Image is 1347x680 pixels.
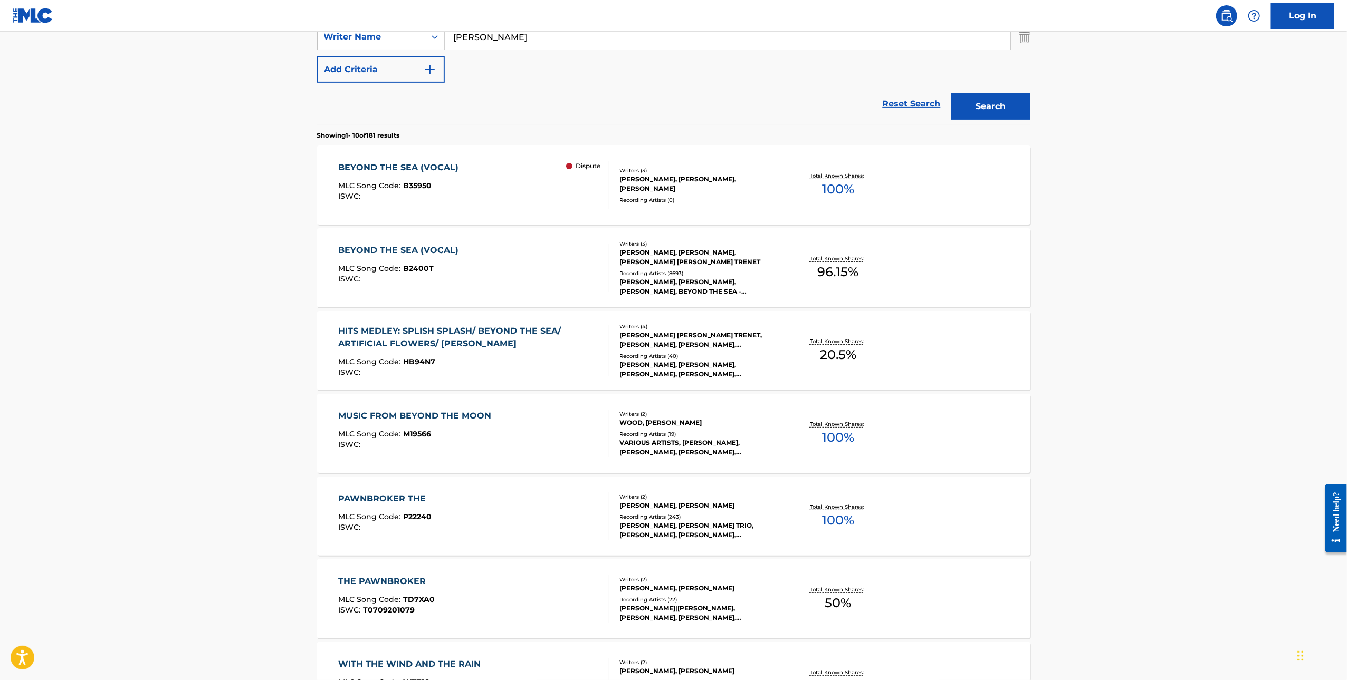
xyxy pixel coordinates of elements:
[619,360,779,379] div: [PERSON_NAME], [PERSON_NAME], [PERSON_NAME], [PERSON_NAME], [PERSON_NAME]
[338,429,403,439] span: MLC Song Code :
[810,503,866,511] p: Total Known Shares:
[619,323,779,331] div: Writers ( 4 )
[338,512,403,521] span: MLC Song Code :
[13,8,53,23] img: MLC Logo
[619,576,779,584] div: Writers ( 2 )
[338,492,432,505] div: PAWNBROKER THE
[338,357,403,366] span: MLC Song Code :
[317,559,1030,638] a: THE PAWNBROKERMLC Song Code:TD7XA0ISWC:T0709201079Writers (2)[PERSON_NAME], [PERSON_NAME]Recordin...
[619,196,779,204] div: Recording Artists ( 0 )
[338,325,600,350] div: HITS MEDLEY: SPLISH SPLASH/ BEYOND THE SEA/ ARTIFICIAL FLOWERS/ [PERSON_NAME]
[1244,5,1265,26] div: Help
[822,428,854,447] span: 100 %
[338,191,363,201] span: ISWC :
[338,181,403,190] span: MLC Song Code :
[403,512,432,521] span: P22240
[403,429,431,439] span: M19566
[338,244,464,257] div: BEYOND THE SEA (VOCAL)
[424,63,436,76] img: 9d2ae6d4665cec9f34b9.svg
[810,255,866,263] p: Total Known Shares:
[619,501,779,510] div: [PERSON_NAME], [PERSON_NAME]
[363,605,415,615] span: T0709201079
[810,420,866,428] p: Total Known Shares:
[403,264,434,273] span: B2400T
[1294,629,1347,680] iframe: Chat Widget
[810,337,866,345] p: Total Known Shares:
[877,92,946,115] a: Reset Search
[820,345,856,364] span: 20.5 %
[619,352,779,360] div: Recording Artists ( 40 )
[324,31,419,43] div: Writer Name
[1019,24,1030,50] img: Delete Criterion
[338,264,403,273] span: MLC Song Code :
[825,594,851,613] span: 50 %
[619,410,779,418] div: Writers ( 2 )
[317,228,1030,307] a: BEYOND THE SEA (VOCAL)MLC Song Code:B2400TISWC:Writers (3)[PERSON_NAME], [PERSON_NAME], [PERSON_N...
[403,357,435,366] span: HB94N7
[619,438,779,457] div: VARIOUS ARTISTS, [PERSON_NAME], [PERSON_NAME], [PERSON_NAME], [PERSON_NAME]
[338,161,464,174] div: BEYOND THE SEA (VOCAL)
[619,430,779,438] div: Recording Artists ( 19 )
[619,584,779,593] div: [PERSON_NAME], [PERSON_NAME]
[619,596,779,604] div: Recording Artists ( 22 )
[317,56,445,83] button: Add Criteria
[619,658,779,666] div: Writers ( 2 )
[619,604,779,623] div: [PERSON_NAME]|[PERSON_NAME], [PERSON_NAME], [PERSON_NAME], [PERSON_NAME], [PERSON_NAME], [PERSON_...
[619,174,779,193] div: [PERSON_NAME], [PERSON_NAME], [PERSON_NAME]
[338,440,363,449] span: ISWC :
[619,269,779,277] div: Recording Artists ( 8693 )
[338,367,363,377] span: ISWC :
[576,161,600,171] p: Dispute
[619,513,779,521] div: Recording Artists ( 243 )
[1216,5,1237,26] a: Public Search
[619,331,779,349] div: [PERSON_NAME] [PERSON_NAME] TRENET, [PERSON_NAME], [PERSON_NAME], [PERSON_NAME]
[338,410,496,422] div: MUSIC FROM BEYOND THE MOON
[1248,9,1260,22] img: help
[403,181,432,190] span: B35950
[1317,476,1347,561] iframe: Resource Center
[317,145,1030,225] a: BEYOND THE SEA (VOCAL)MLC Song Code:B35950ISWC: DisputeWriters (3)[PERSON_NAME], [PERSON_NAME], [...
[338,522,363,532] span: ISWC :
[619,248,779,267] div: [PERSON_NAME], [PERSON_NAME], [PERSON_NAME] [PERSON_NAME] TRENET
[338,605,363,615] span: ISWC :
[619,521,779,540] div: [PERSON_NAME], [PERSON_NAME] TRIO, [PERSON_NAME], [PERSON_NAME], [PERSON_NAME]
[619,167,779,174] div: Writers ( 3 )
[619,493,779,501] div: Writers ( 2 )
[810,586,866,594] p: Total Known Shares:
[1271,3,1334,29] a: Log In
[817,263,858,281] span: 96.15 %
[1297,640,1304,672] div: Drag
[338,658,486,671] div: WITH THE WIND AND THE RAIN
[1220,9,1233,22] img: search
[619,277,779,296] div: [PERSON_NAME], [PERSON_NAME], [PERSON_NAME], BEYOND THE SEA - [PERSON_NAME], [PERSON_NAME]
[403,595,435,604] span: TD7XA0
[951,93,1030,120] button: Search
[317,311,1030,390] a: HITS MEDLEY: SPLISH SPLASH/ BEYOND THE SEA/ ARTIFICIAL FLOWERS/ [PERSON_NAME]MLC Song Code:HB94N7...
[810,172,866,180] p: Total Known Shares:
[338,274,363,284] span: ISWC :
[338,575,435,588] div: THE PAWNBROKER
[619,666,779,676] div: [PERSON_NAME], [PERSON_NAME]
[822,180,854,199] span: 100 %
[317,131,400,140] p: Showing 1 - 10 of 181 results
[810,668,866,676] p: Total Known Shares:
[317,477,1030,556] a: PAWNBROKER THEMLC Song Code:P22240ISWC:Writers (2)[PERSON_NAME], [PERSON_NAME]Recording Artists (...
[619,240,779,248] div: Writers ( 3 )
[338,595,403,604] span: MLC Song Code :
[317,394,1030,473] a: MUSIC FROM BEYOND THE MOONMLC Song Code:M19566ISWC:Writers (2)WOOD, [PERSON_NAME]Recording Artist...
[822,511,854,530] span: 100 %
[619,418,779,428] div: WOOD, [PERSON_NAME]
